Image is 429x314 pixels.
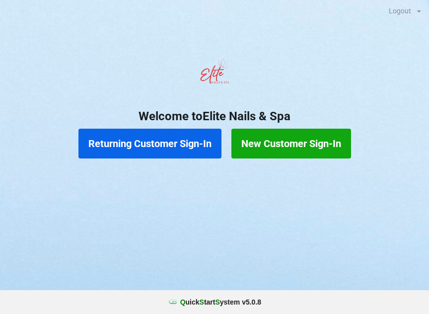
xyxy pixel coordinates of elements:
[180,298,186,306] span: Q
[195,54,234,94] img: EliteNailsSpa-Logo1.png
[389,7,411,14] div: Logout
[231,129,351,158] button: New Customer Sign-In
[215,298,219,306] span: S
[180,297,261,307] b: uick tart ystem v 5.0.8
[168,297,178,307] img: favicon.ico
[200,298,204,306] span: S
[78,129,221,158] button: Returning Customer Sign-In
